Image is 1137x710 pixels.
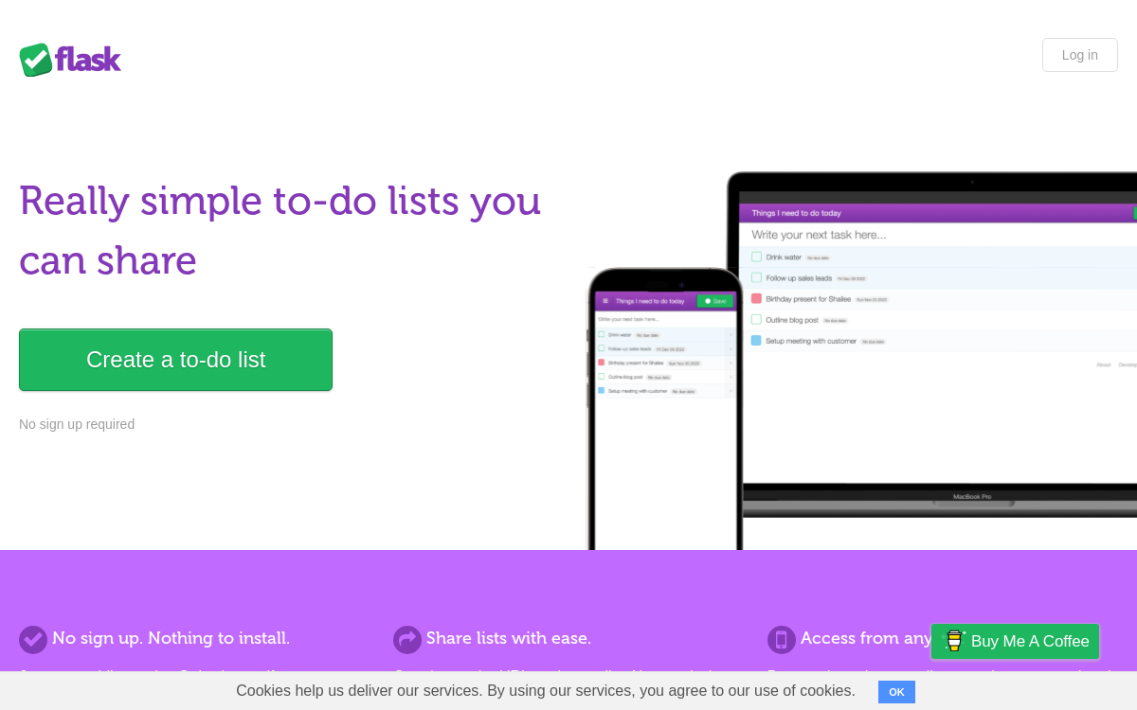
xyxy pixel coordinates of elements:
[19,626,370,651] h2: No sign up. Nothing to install.
[19,415,557,435] p: No sign up required
[878,681,915,703] button: OK
[971,625,1090,658] span: Buy me a coffee
[767,626,1118,651] h2: Access from any device.
[19,43,133,77] div: Flask Lists
[393,626,744,651] h2: Share lists with ease.
[941,625,966,657] img: Buy me a coffee
[931,624,1099,659] a: Buy me a coffee
[217,672,875,710] span: Cookies help us deliver our services. By using our services, you agree to our use of cookies.
[19,171,557,291] h1: Really simple to-do lists you can share
[19,328,333,391] a: Create a to-do list
[1042,38,1118,72] a: Log in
